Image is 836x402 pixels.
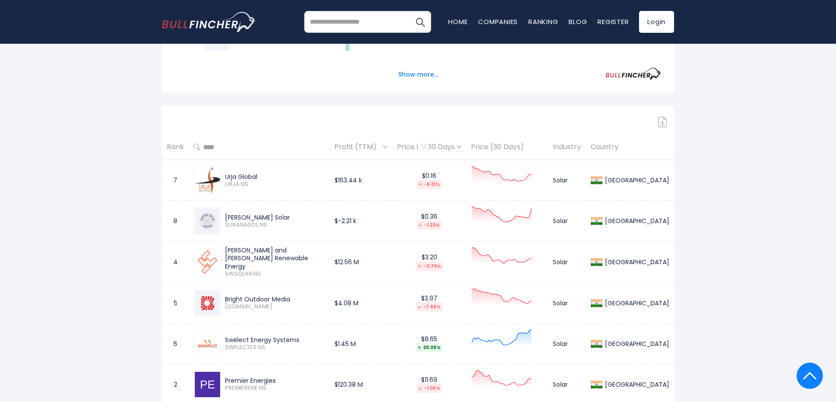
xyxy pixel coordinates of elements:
a: Companies [478,17,518,26]
td: $12.56 M [330,241,392,283]
div: [PERSON_NAME] Solar [225,213,325,221]
div: [GEOGRAPHIC_DATA] [603,381,669,388]
td: Solar [548,201,586,241]
div: [GEOGRAPHIC_DATA] [603,340,669,348]
td: Solar [548,323,586,364]
div: [PERSON_NAME] and [PERSON_NAME] Renewable Energy [225,246,325,270]
div: -1.06% [417,384,442,393]
td: $-2.21 k [330,201,392,241]
div: $0.16 [397,172,461,189]
td: 6 [162,323,189,364]
div: [GEOGRAPHIC_DATA] [603,217,669,225]
a: Go to homepage [162,12,256,32]
div: $3.20 [397,253,461,270]
div: $8.65 [397,335,461,352]
div: -7.65% [416,302,443,311]
img: SWELECTES.NS.png [195,331,220,357]
span: Profit (TTM) [334,140,381,154]
div: -1.23% [417,220,442,230]
div: -11.70% [416,262,443,271]
div: [GEOGRAPHIC_DATA] [603,299,669,307]
img: SURANASOL.NS.png [195,208,220,234]
img: SWSOLAR.NS.png [195,249,220,275]
th: Rank [162,134,189,160]
button: Search [409,11,431,33]
td: 4 [162,241,189,283]
td: 8 [162,201,189,241]
img: bullfincher logo [162,12,256,32]
span: PREMIERENE.NS [225,385,325,392]
td: 5 [162,283,189,323]
th: Price (30 Days) [466,134,548,160]
div: [GEOGRAPHIC_DATA] [603,258,669,266]
td: $163.44 k [330,160,392,201]
img: URJA.NS.png [195,168,220,193]
td: Solar [548,241,586,283]
a: Ranking [528,17,558,26]
div: Bright Outdoor Media [225,295,325,303]
div: [GEOGRAPHIC_DATA] [603,176,669,184]
span: SWSOLAR.NS [225,270,325,278]
span: URJA.NS [225,181,325,188]
div: -8.31% [417,180,442,189]
td: $4.08 M [330,283,392,323]
th: Industry [548,134,586,160]
td: Solar [548,160,586,201]
div: $3.97 [397,294,461,311]
span: [DOMAIN_NAME] [225,303,325,311]
a: Register [597,17,629,26]
a: Home [448,17,467,26]
div: $0.36 [397,213,461,230]
span: SURANASOL.NS [225,221,325,229]
div: 30.09% [416,343,443,352]
span: SWELECTES.NS [225,344,325,351]
button: Show more... [393,67,443,82]
div: Premier Energies [225,377,325,385]
td: 7 [162,160,189,201]
td: Solar [548,283,586,323]
a: Login [639,11,674,33]
div: Price | 30 Days [397,143,461,152]
div: Swelect Energy Systems [225,336,325,344]
img: BRIGHT.BO.png [195,290,220,316]
div: Urja Global [225,173,325,181]
div: $11.69 [397,376,461,393]
td: $1.45 M [330,323,392,364]
a: Blog [569,17,587,26]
